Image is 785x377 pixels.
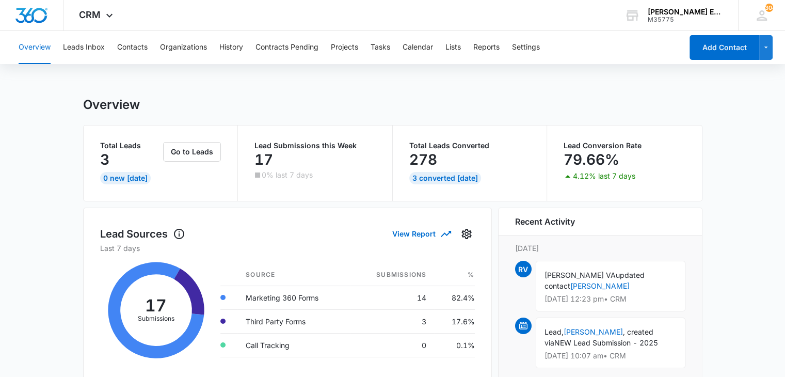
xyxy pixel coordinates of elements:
th: % [435,264,474,286]
p: 17 [254,151,273,168]
p: 3 [100,151,109,168]
div: account id [648,16,723,23]
td: Third Party Forms [237,309,350,333]
button: Organizations [160,31,207,64]
div: 3 Converted [DATE] [409,172,481,184]
p: 4.12% last 7 days [573,172,635,180]
span: 304 [765,4,773,12]
button: Projects [331,31,358,64]
h1: Lead Sources [100,226,185,242]
button: Overview [19,31,51,64]
button: Settings [512,31,540,64]
div: notifications count [765,4,773,12]
button: Calendar [403,31,433,64]
th: Submissions [350,264,435,286]
span: Lead, [544,327,564,336]
div: account name [648,8,723,16]
th: Source [237,264,350,286]
a: Go to Leads [163,147,221,156]
p: [DATE] 10:07 am • CRM [544,352,677,359]
p: [DATE] 12:23 pm • CRM [544,295,677,303]
p: Last 7 days [100,243,475,254]
td: 17.6% [435,309,474,333]
p: Total Leads [100,142,162,149]
p: Lead Conversion Rate [564,142,685,149]
div: 0 New [DATE] [100,172,151,184]
td: 0 [350,333,435,357]
button: Add Contact [690,35,759,60]
td: 14 [350,286,435,309]
button: Contacts [117,31,148,64]
span: RV [515,261,532,277]
p: Lead Submissions this Week [254,142,376,149]
span: CRM [79,9,101,20]
td: 0.1% [435,333,474,357]
td: Marketing 360 Forms [237,286,350,309]
button: Go to Leads [163,142,221,162]
td: 82.4% [435,286,474,309]
button: Settings [458,226,475,242]
button: Leads Inbox [63,31,105,64]
button: Contracts Pending [255,31,318,64]
p: [DATE] [515,243,685,254]
h1: Overview [83,97,140,113]
button: View Report [392,225,450,243]
td: 3 [350,309,435,333]
h6: Recent Activity [515,215,575,228]
span: [PERSON_NAME] VA [544,271,616,279]
button: Lists [445,31,461,64]
button: Tasks [371,31,390,64]
p: 278 [409,151,437,168]
a: [PERSON_NAME] [564,327,623,336]
p: 0% last 7 days [262,171,313,179]
p: 79.66% [564,151,619,168]
td: Call Tracking [237,333,350,357]
button: Reports [473,31,500,64]
button: History [219,31,243,64]
p: Total Leads Converted [409,142,531,149]
a: [PERSON_NAME] [570,281,630,290]
span: NEW Lead Submission - 2025 [554,338,658,347]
